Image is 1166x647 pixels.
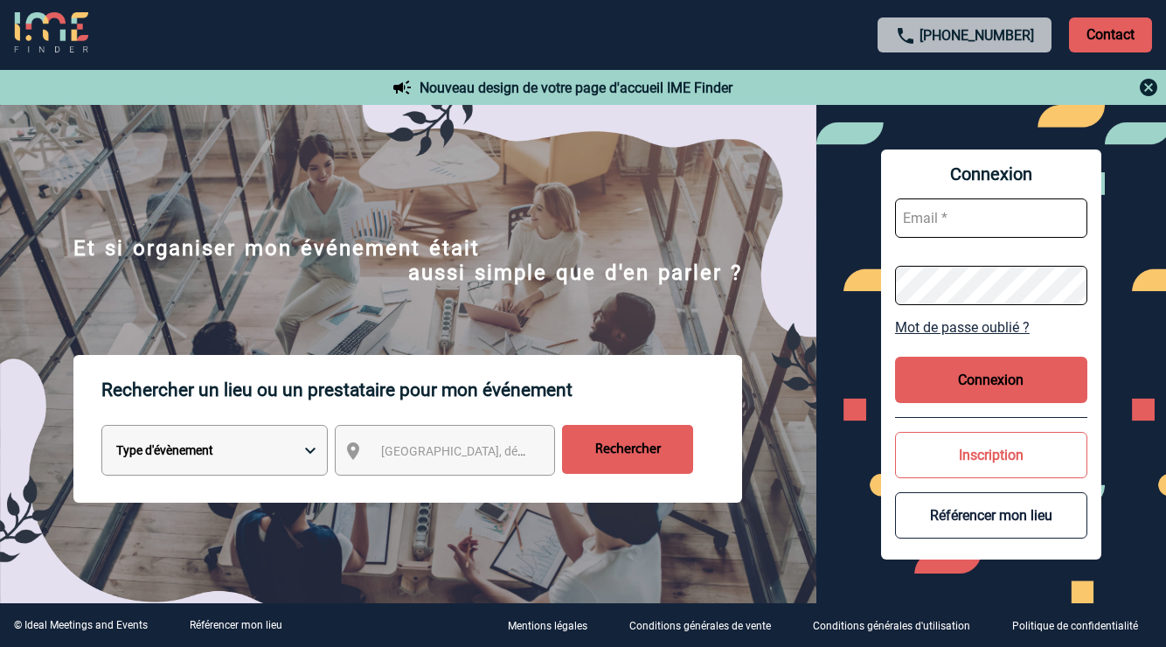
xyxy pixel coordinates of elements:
[895,357,1087,403] button: Connexion
[895,25,916,46] img: call-24-px.png
[1012,621,1138,633] p: Politique de confidentialité
[381,444,624,458] span: [GEOGRAPHIC_DATA], département, région...
[101,355,742,425] p: Rechercher un lieu ou un prestataire pour mon événement
[799,617,998,634] a: Conditions générales d'utilisation
[508,621,587,633] p: Mentions légales
[813,621,970,633] p: Conditions générales d'utilisation
[895,198,1087,238] input: Email *
[562,425,693,474] input: Rechercher
[1069,17,1152,52] p: Contact
[190,619,282,631] a: Référencer mon lieu
[14,619,148,631] div: © Ideal Meetings and Events
[895,492,1087,539] button: Référencer mon lieu
[494,617,615,634] a: Mentions légales
[615,617,799,634] a: Conditions générales de vente
[895,163,1087,184] span: Connexion
[895,432,1087,478] button: Inscription
[895,319,1087,336] a: Mot de passe oublié ?
[920,27,1034,44] a: [PHONE_NUMBER]
[998,617,1166,634] a: Politique de confidentialité
[629,621,771,633] p: Conditions générales de vente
